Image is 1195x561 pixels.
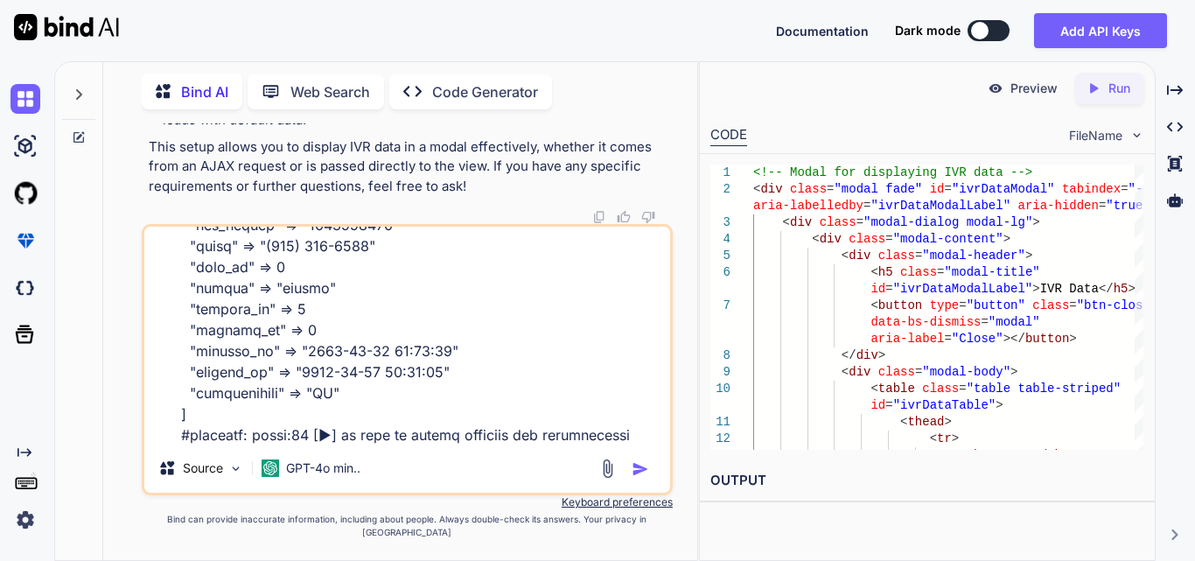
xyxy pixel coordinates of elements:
img: preview [988,81,1003,96]
span: = [945,182,952,196]
span: IVR Data [1040,282,1099,296]
span: </ [1099,282,1114,296]
p: Bind can provide inaccurate information, including about people. Always double-check its answers.... [142,513,673,539]
span: class [878,249,915,263]
span: < [753,182,760,196]
span: = [981,315,988,329]
span: </ [1032,448,1047,462]
span: = [1069,298,1076,312]
img: GPT-4o mini [262,459,279,477]
span: = [1121,182,1128,196]
span: div [849,249,870,263]
span: = [827,182,834,196]
span: class [849,232,885,246]
span: < [870,298,877,312]
p: Bind AI [181,81,228,102]
span: "modal fade" [834,182,922,196]
span: button [1025,332,1069,346]
span: < [783,215,790,229]
span: "btn-close" [1077,298,1157,312]
span: "ivrDataModal" [952,182,1055,196]
span: < [812,232,819,246]
div: 4 [710,231,730,248]
span: > [1062,448,1069,462]
img: dislike [641,210,655,224]
span: "-1" [1129,182,1158,196]
div: 1 [710,165,730,181]
span: id [870,282,885,296]
span: div [760,182,782,196]
img: chat [10,84,40,114]
span: = [944,332,951,346]
button: Add API Keys [1034,13,1167,48]
span: > [952,431,959,445]
div: 10 [710,381,730,397]
span: "button" [967,298,1025,312]
span: class [820,215,856,229]
img: ai-studio [10,131,40,161]
span: data-bs-dismiss [870,315,981,329]
span: aria-label [870,332,944,346]
p: Source [183,459,223,477]
span: "modal" [989,315,1040,329]
div: 6 [710,264,730,281]
span: = [885,232,892,246]
div: 12 [710,431,730,447]
img: githubLight [10,179,40,208]
span: "true" [1106,199,1150,213]
span: "modal-dialog modal-lg" [863,215,1032,229]
span: > [1129,282,1136,296]
span: "ivrDataModalLabel" [893,282,1033,296]
span: th [1047,448,1062,462]
span: < [842,249,849,263]
div: CODE [710,125,747,146]
span: button [878,298,922,312]
span: Dark mode [895,22,961,39]
span: div [820,232,842,246]
span: aria-labelledby [753,199,863,213]
img: darkCloudIdeIcon [10,273,40,303]
span: class [878,365,915,379]
span: < [900,415,907,429]
span: <!-- Modal for displaying IVR data --> [753,165,1032,179]
div: 8 [710,347,730,364]
span: h5 [1114,282,1129,296]
span: > [996,398,1003,412]
span: = [885,398,892,412]
span: ></ [1003,332,1025,346]
span: < [842,365,849,379]
span: = [885,282,892,296]
button: Documentation [776,22,869,40]
span: < [870,382,877,396]
span: h5 [878,265,893,279]
span: aria-hidden [1018,199,1099,213]
div: 11 [710,414,730,431]
img: attachment [597,459,618,479]
p: GPT-4o min.. [286,459,360,477]
div: 13 [710,447,730,464]
span: th [967,448,982,462]
span: > [1003,232,1010,246]
span: tabindex [1062,182,1121,196]
img: premium [10,226,40,256]
span: > [944,415,951,429]
span: = [856,215,863,229]
span: = [959,298,966,312]
div: 7 [710,298,730,314]
span: "ivrDataTable" [893,398,996,412]
img: copy [592,210,606,224]
p: Run [1108,80,1130,97]
span: table [878,382,915,396]
span: > [1032,215,1039,229]
div: 2 [710,181,730,198]
span: type [930,298,960,312]
span: = [959,382,966,396]
span: > [878,348,885,362]
span: = [937,265,944,279]
span: class [790,182,827,196]
span: div [849,365,870,379]
p: Web Search [290,81,370,102]
span: = [1099,199,1106,213]
span: < [930,431,937,445]
span: > [1025,249,1032,263]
